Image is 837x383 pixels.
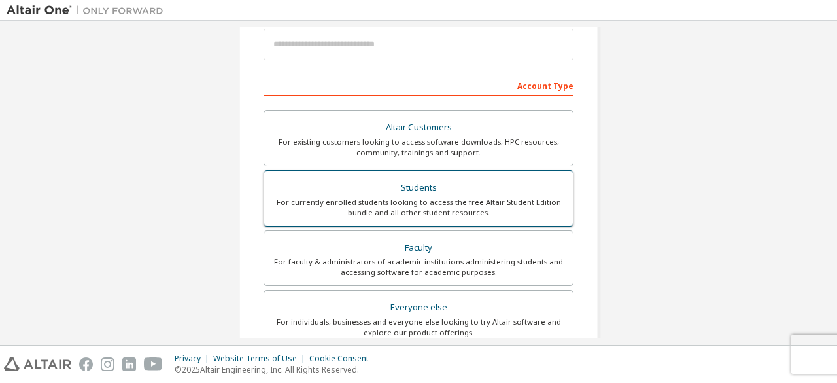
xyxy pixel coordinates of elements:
img: altair_logo.svg [4,357,71,371]
div: Everyone else [272,299,565,317]
div: Altair Customers [272,119,565,137]
div: For faculty & administrators of academic institutions administering students and accessing softwa... [272,257,565,278]
div: Cookie Consent [309,354,377,364]
div: Students [272,179,565,197]
img: facebook.svg [79,357,93,371]
div: For existing customers looking to access software downloads, HPC resources, community, trainings ... [272,137,565,158]
img: youtube.svg [144,357,163,371]
p: © 2025 Altair Engineering, Inc. All Rights Reserved. [175,364,377,375]
div: Privacy [175,354,213,364]
div: For currently enrolled students looking to access the free Altair Student Edition bundle and all ... [272,197,565,218]
div: Faculty [272,239,565,257]
img: Altair One [7,4,170,17]
div: Account Type [264,75,573,96]
div: For individuals, businesses and everyone else looking to try Altair software and explore our prod... [272,317,565,338]
img: linkedin.svg [122,357,136,371]
div: Website Terms of Use [213,354,309,364]
img: instagram.svg [101,357,114,371]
